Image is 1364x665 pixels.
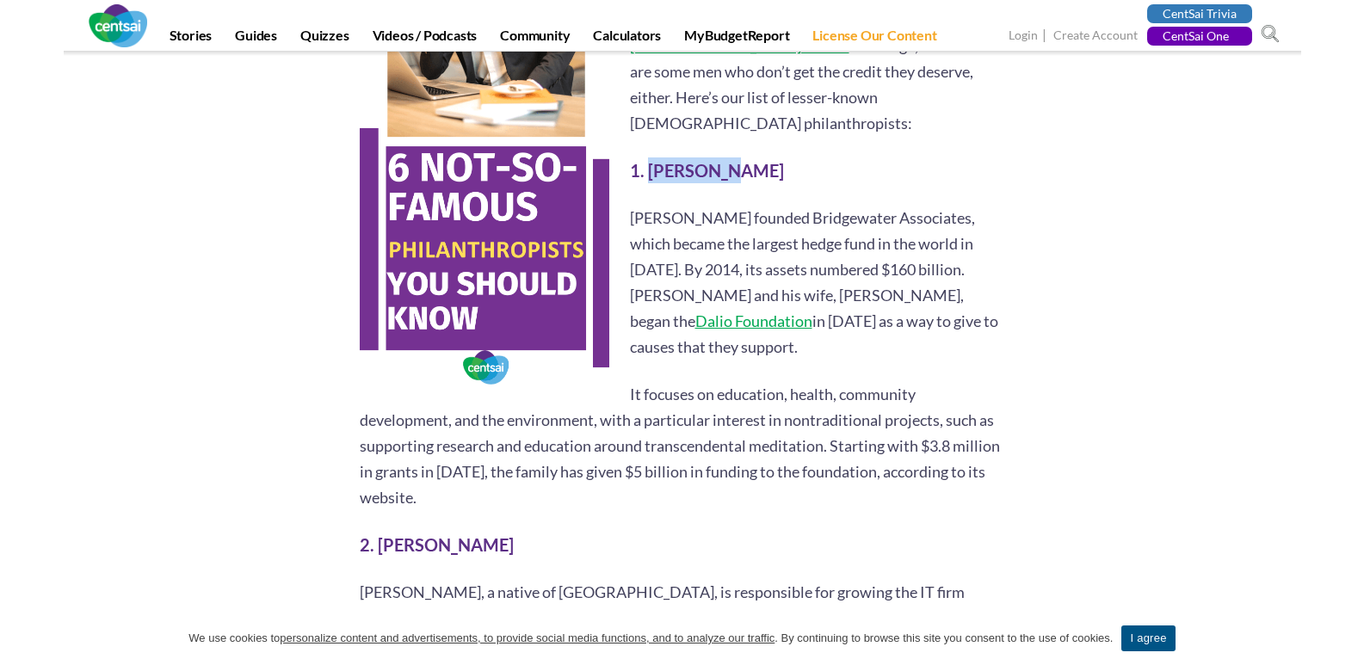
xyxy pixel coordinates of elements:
[360,381,1005,510] p: It focuses on education, health, community development, and the environment, with a particular in...
[490,27,580,51] a: Community
[360,534,514,555] strong: 2. [PERSON_NAME]
[630,160,784,181] strong: 1. [PERSON_NAME]
[1147,4,1252,23] a: CentSai Trivia
[674,27,799,51] a: MyBudgetReport
[1334,630,1351,647] a: I agree
[1053,28,1138,46] a: Create Account
[1040,26,1051,46] span: |
[280,631,775,644] u: personalize content and advertisements, to provide social media functions, and to analyze our tra...
[225,27,287,51] a: Guides
[583,27,671,51] a: Calculators
[360,205,1005,360] p: [PERSON_NAME] founded Bridgewater Associates, which became the largest hedge fund in the world in...
[695,311,812,330] a: Dalio Foundation
[1147,27,1252,46] a: CentSai One
[290,27,360,51] a: Quizzes
[802,27,947,51] a: License Our Content
[362,27,488,51] a: Videos / Podcasts
[188,630,1113,647] span: We use cookies to . By continuing to browse this site you consent to the use of cookies.
[89,4,147,47] img: CentSai
[1009,28,1038,46] a: Login
[159,27,223,51] a: Stories
[360,7,1005,136] p: We’ve told you about of our age, but there are some men who don’t get the credit they deserve, ei...
[1121,625,1175,651] a: I agree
